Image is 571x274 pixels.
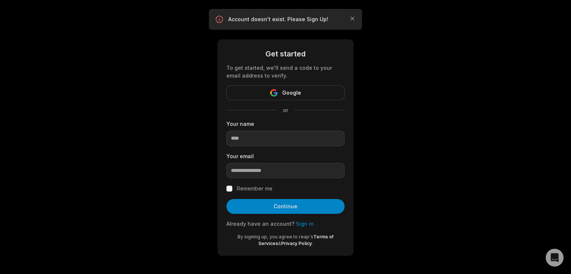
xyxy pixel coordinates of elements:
[296,221,314,227] a: Sign in
[226,64,345,79] div: To get started, we'll send a code to your email address to verify.
[282,88,301,97] span: Google
[281,241,312,246] a: Privacy Policy
[546,249,564,267] div: Open Intercom Messenger
[277,106,294,114] span: or
[226,152,345,160] label: Your email
[226,48,345,59] div: Get started
[226,85,345,100] button: Google
[278,241,281,246] span: &
[228,16,343,23] p: Account doesn't exist. Please Sign Up!
[237,184,272,193] label: Remember me
[238,234,313,239] span: By signing up, you agree to reap's
[312,241,313,246] span: .
[226,120,345,128] label: Your name
[226,199,345,214] button: Continue
[226,221,294,227] span: Already have an account?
